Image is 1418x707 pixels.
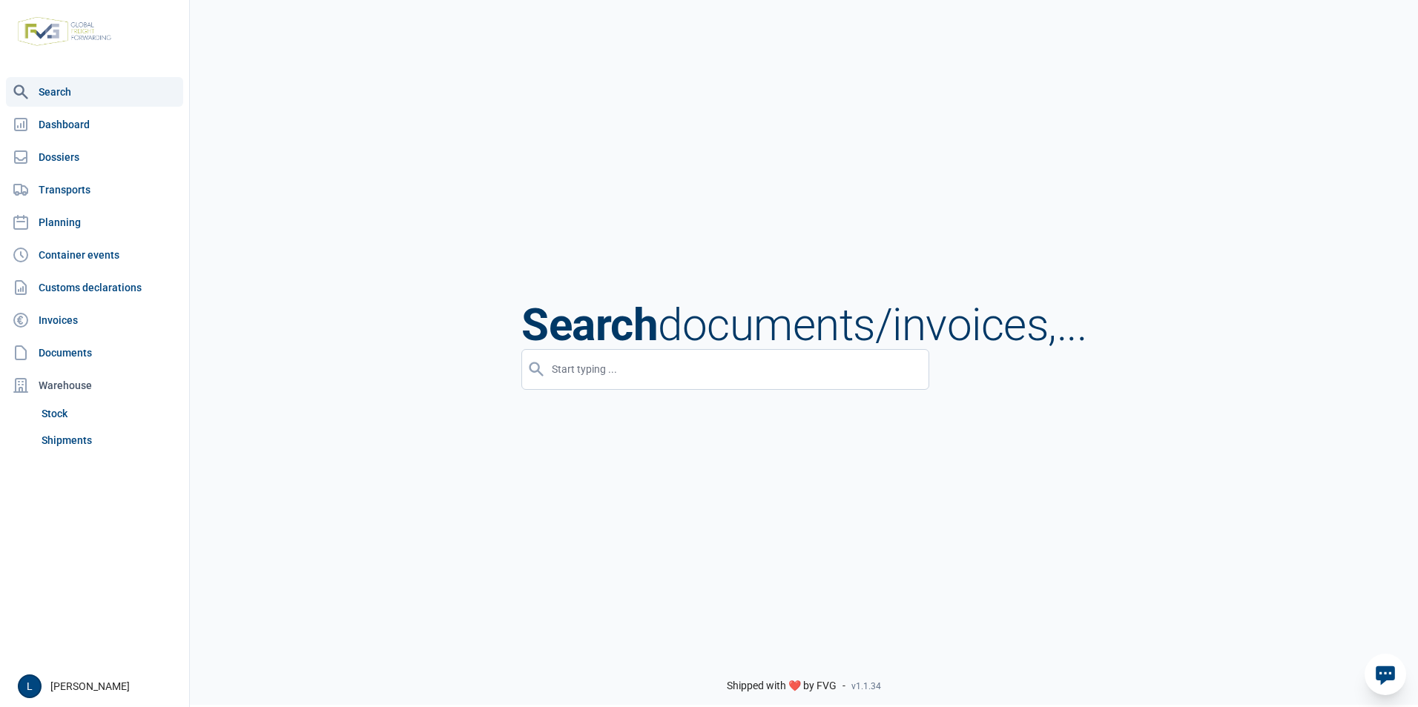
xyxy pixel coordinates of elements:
[6,110,183,139] a: Dashboard
[851,680,881,692] span: v1.1.34
[842,680,845,693] span: -
[6,273,183,302] a: Customs declarations
[6,208,183,237] a: Planning
[727,680,837,693] span: Shipped with ❤️ by FVG
[6,240,183,270] a: Container events
[18,674,42,698] button: L
[18,674,180,698] div: [PERSON_NAME]
[521,313,1086,337] h2: documents/invoices,...
[6,371,183,400] div: Warehouse
[6,77,183,107] a: Search
[6,175,183,205] a: Transports
[6,338,183,368] a: Documents
[521,299,658,351] span: Search
[36,427,183,454] a: Shipments
[521,349,929,390] input: Start typing ...
[6,305,183,335] a: Invoices
[36,400,183,427] a: Stock
[12,11,117,52] img: FVG - Global freight forwarding
[6,142,183,172] a: Dossiers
